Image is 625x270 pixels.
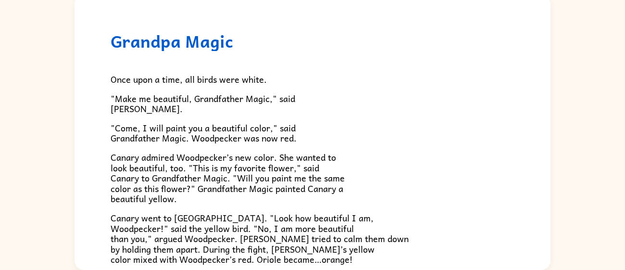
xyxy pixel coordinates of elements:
[111,121,297,145] span: "Come, I will paint you a beautiful color," said Grandfather Magic. Woodpecker was now red.
[111,72,267,86] span: Once upon a time, all birds were white.
[111,150,345,206] span: Canary admired Woodpecker’s new color. She wanted to look beautiful, too. "This is my favorite fl...
[111,91,295,116] span: "Make me beautiful, Grandfather Magic," said [PERSON_NAME].
[111,31,514,51] h1: Grandpa Magic
[111,211,409,266] span: Canary went to [GEOGRAPHIC_DATA]. "Look how beautiful I am, Woodpecker!" said the yellow bird. "N...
